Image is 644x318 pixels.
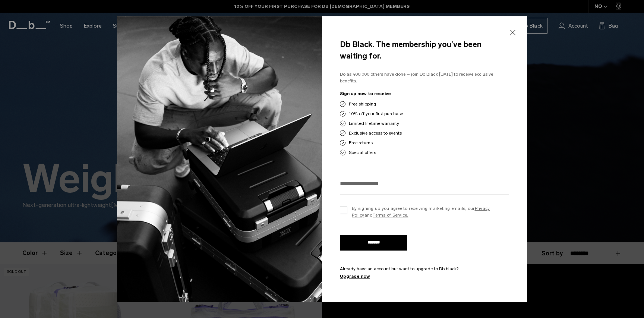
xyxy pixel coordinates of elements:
[340,38,509,62] h4: Db Black. The membership you’ve been waiting for.
[340,273,509,280] a: Upgrade now
[349,120,399,127] span: Limited lifetime warranty
[349,130,402,136] span: Exclusive access to events
[352,206,490,218] a: Privacy Policy
[349,101,376,107] span: Free shipping
[340,90,509,97] p: Sign up now to receive
[373,212,408,218] a: Terms of Service.
[340,205,509,218] label: By signing up you agree to receiving marketing emails, our and
[349,149,376,156] span: Special offers
[340,71,509,85] p: Do as 400,000 others have done – join Db Black [DATE] to receive exclusive benefits.
[349,139,373,146] span: Free returns
[349,110,403,117] span: 10% off your first purchase
[340,265,509,272] p: Already have an account but want to upgrade to Db black?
